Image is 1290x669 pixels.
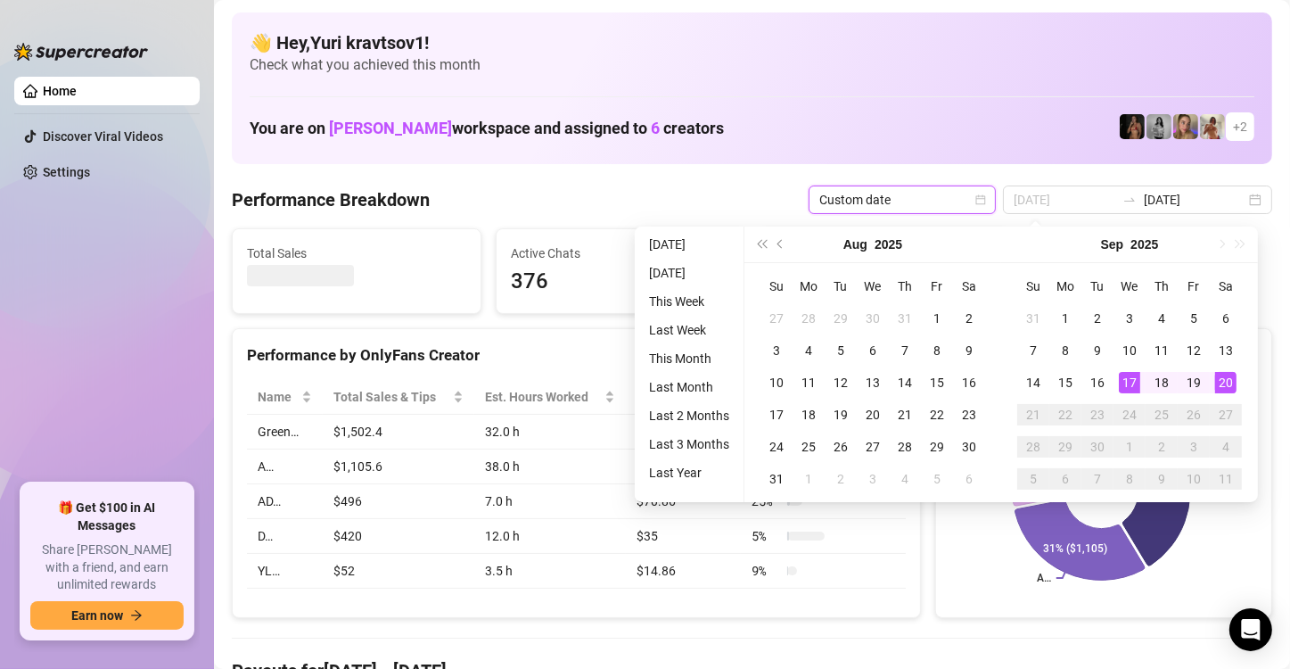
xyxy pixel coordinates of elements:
[1023,468,1044,490] div: 5
[862,340,883,361] div: 6
[1210,334,1242,367] td: 2025-09-13
[1178,270,1210,302] th: Fr
[642,348,736,369] li: This Month
[1081,367,1113,399] td: 2025-09-16
[1183,436,1204,458] div: 3
[642,319,736,341] li: Last Week
[474,450,626,484] td: 38.0 h
[247,519,323,554] td: D…
[921,367,953,399] td: 2025-08-15
[323,554,473,589] td: $52
[1210,367,1242,399] td: 2025-09-20
[323,484,473,519] td: $496
[766,436,787,458] div: 24
[1081,334,1113,367] td: 2025-09-09
[626,519,741,554] td: $35
[953,463,985,495] td: 2025-09-06
[1215,372,1237,393] div: 20
[1119,308,1140,329] div: 3
[862,308,883,329] div: 30
[474,519,626,554] td: 12.0 h
[1119,468,1140,490] div: 8
[1081,463,1113,495] td: 2025-10-07
[323,450,473,484] td: $1,105.6
[1087,308,1108,329] div: 2
[1055,468,1076,490] div: 6
[889,334,921,367] td: 2025-08-07
[1049,463,1081,495] td: 2025-10-06
[1087,436,1108,458] div: 30
[825,367,857,399] td: 2025-08-12
[1210,399,1242,431] td: 2025-09-27
[921,334,953,367] td: 2025-08-08
[1130,227,1158,262] button: Choose a year
[857,463,889,495] td: 2025-09-03
[130,609,143,622] span: arrow-right
[760,367,793,399] td: 2025-08-10
[642,291,736,312] li: This Week
[247,554,323,589] td: YL…
[793,463,825,495] td: 2025-09-01
[642,262,736,284] li: [DATE]
[642,405,736,426] li: Last 2 Months
[894,436,916,458] div: 28
[1017,302,1049,334] td: 2025-08-31
[1049,367,1081,399] td: 2025-09-15
[862,372,883,393] div: 13
[1023,308,1044,329] div: 31
[642,234,736,255] li: [DATE]
[323,415,473,450] td: $1,502.4
[1017,270,1049,302] th: Su
[642,376,736,398] li: Last Month
[1037,572,1051,584] text: A…
[651,119,660,137] span: 6
[1151,308,1172,329] div: 4
[766,308,787,329] div: 27
[958,308,980,329] div: 2
[1183,404,1204,425] div: 26
[760,431,793,463] td: 2025-08-24
[14,43,148,61] img: logo-BBDzfeDw.svg
[1101,227,1124,262] button: Choose a month
[921,270,953,302] th: Fr
[875,227,902,262] button: Choose a year
[926,436,948,458] div: 29
[825,431,857,463] td: 2025-08-26
[1049,431,1081,463] td: 2025-09-29
[1183,468,1204,490] div: 10
[921,302,953,334] td: 2025-08-01
[766,468,787,490] div: 31
[333,387,448,407] span: Total Sales & Tips
[857,270,889,302] th: We
[250,55,1254,75] span: Check what you achieved this month
[1087,340,1108,361] div: 9
[1055,340,1076,361] div: 8
[819,186,985,213] span: Custom date
[958,436,980,458] div: 30
[71,608,123,623] span: Earn now
[921,431,953,463] td: 2025-08-29
[830,340,851,361] div: 5
[830,372,851,393] div: 12
[1049,399,1081,431] td: 2025-09-22
[1178,334,1210,367] td: 2025-09-12
[953,367,985,399] td: 2025-08-16
[1081,399,1113,431] td: 2025-09-23
[798,436,819,458] div: 25
[1215,308,1237,329] div: 6
[1173,114,1198,139] img: Cherry
[862,468,883,490] div: 3
[798,372,819,393] div: 11
[1055,308,1076,329] div: 1
[1023,372,1044,393] div: 14
[857,334,889,367] td: 2025-08-06
[958,468,980,490] div: 6
[926,308,948,329] div: 1
[766,340,787,361] div: 3
[1119,404,1140,425] div: 24
[1146,431,1178,463] td: 2025-10-02
[857,302,889,334] td: 2025-07-30
[250,119,724,138] h1: You are on workspace and assigned to creators
[258,387,298,407] span: Name
[1017,334,1049,367] td: 2025-09-07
